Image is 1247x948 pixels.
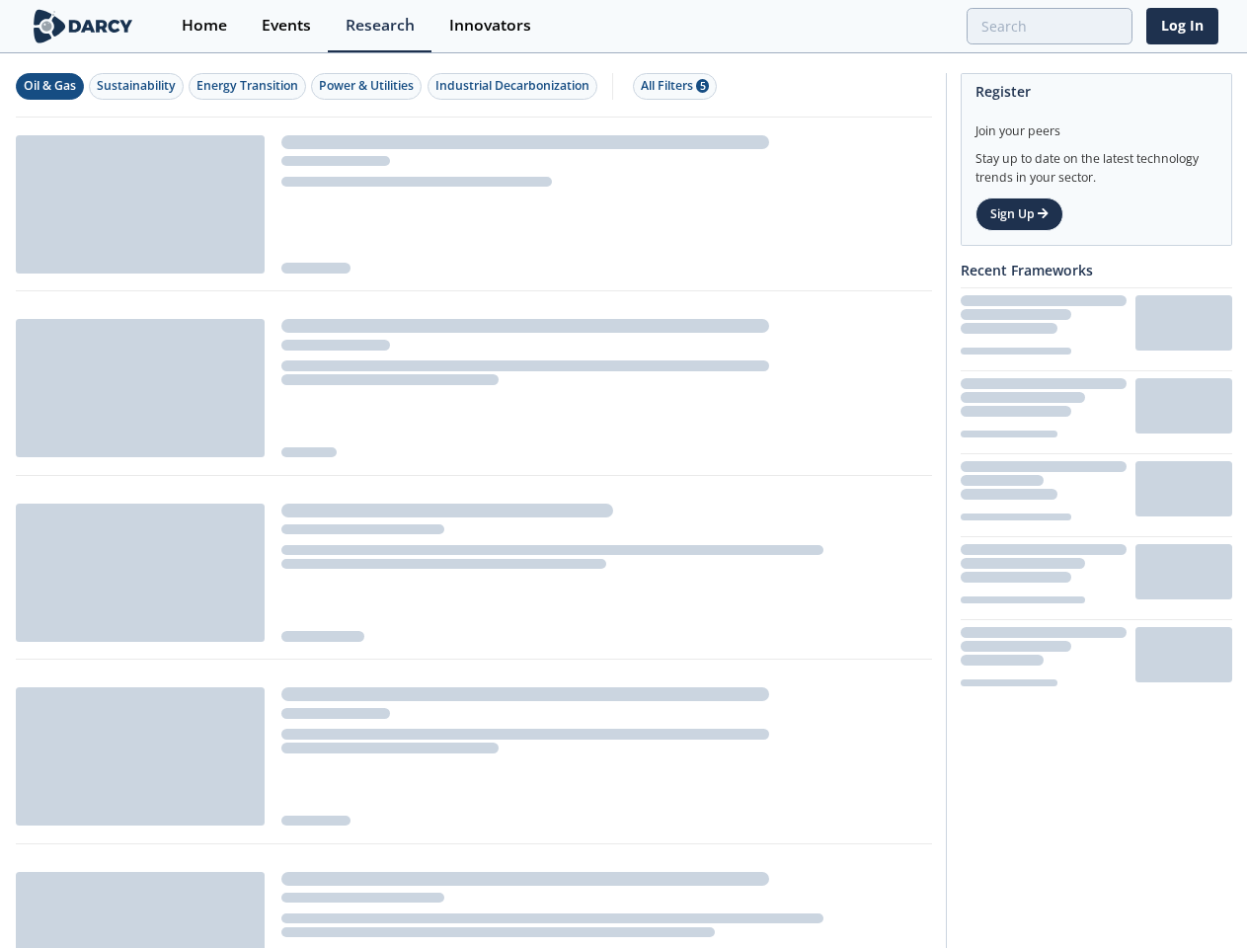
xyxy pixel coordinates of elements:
[189,73,306,100] button: Energy Transition
[196,77,298,95] div: Energy Transition
[89,73,184,100] button: Sustainability
[319,77,414,95] div: Power & Utilities
[428,73,597,100] button: Industrial Decarbonization
[961,253,1232,287] div: Recent Frameworks
[449,18,531,34] div: Innovators
[24,77,76,95] div: Oil & Gas
[1146,8,1218,44] a: Log In
[346,18,415,34] div: Research
[16,73,84,100] button: Oil & Gas
[97,77,176,95] div: Sustainability
[975,140,1217,187] div: Stay up to date on the latest technology trends in your sector.
[30,9,137,43] img: logo-wide.svg
[967,8,1132,44] input: Advanced Search
[696,79,709,93] span: 5
[975,74,1217,109] div: Register
[641,77,709,95] div: All Filters
[633,73,717,100] button: All Filters 5
[975,109,1217,140] div: Join your peers
[262,18,311,34] div: Events
[311,73,422,100] button: Power & Utilities
[182,18,227,34] div: Home
[975,197,1063,231] a: Sign Up
[435,77,589,95] div: Industrial Decarbonization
